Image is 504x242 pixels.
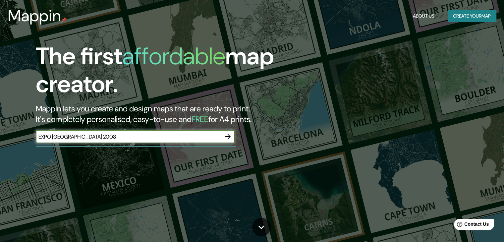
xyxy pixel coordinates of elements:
[448,10,496,22] button: Create yourmap
[61,17,67,23] img: mappin-pin
[445,216,497,235] iframe: Help widget launcher
[36,103,288,125] h2: Mappin lets you create and design maps that are ready to print. It's completely personalised, eas...
[192,114,208,124] h5: FREE
[410,10,437,22] button: About Us
[36,42,288,103] h1: The first map creator.
[36,133,221,141] input: Choose your favourite place
[8,7,61,25] h3: Mappin
[122,41,225,72] h1: affordable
